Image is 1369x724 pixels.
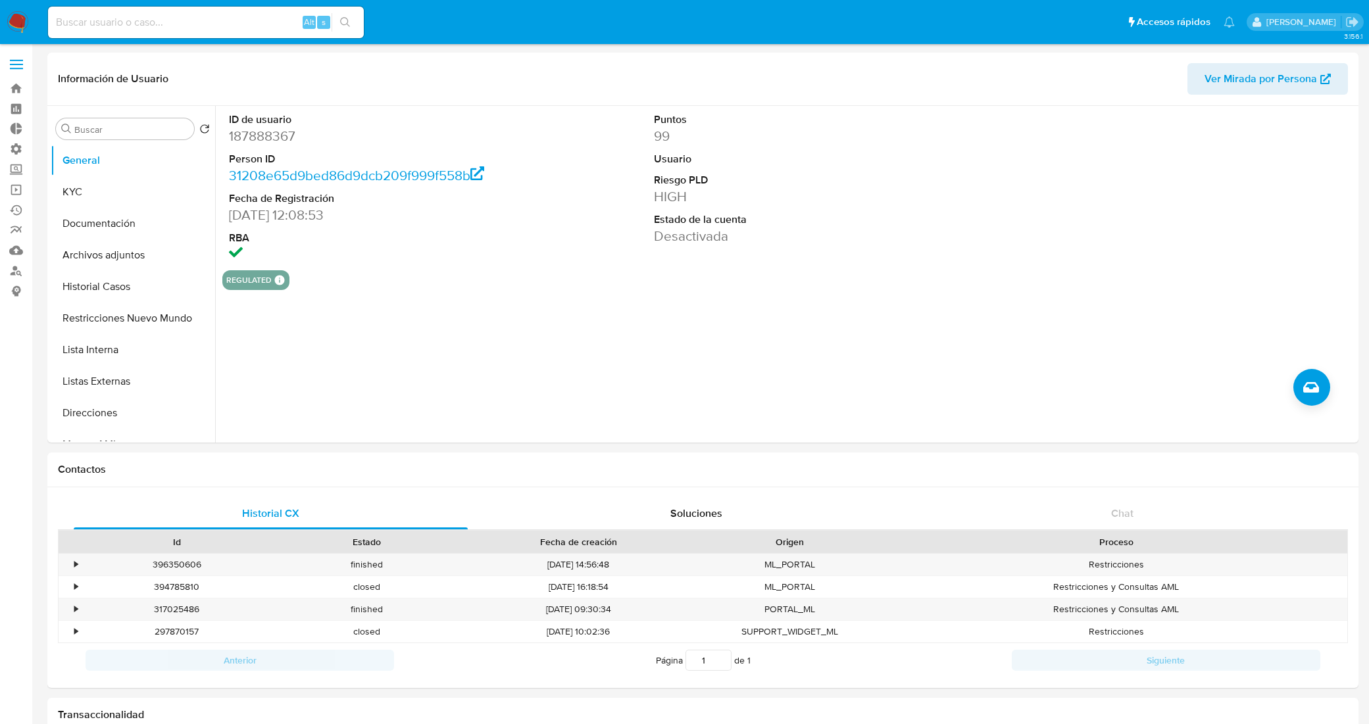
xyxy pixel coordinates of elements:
[304,16,314,28] span: Alt
[74,558,78,571] div: •
[272,554,462,575] div: finished
[654,173,924,187] dt: Riesgo PLD
[58,463,1348,476] h1: Contactos
[199,124,210,138] button: Volver al orden por defecto
[242,506,299,521] span: Historial CX
[656,650,751,671] span: Página de
[1137,15,1210,29] span: Accesos rápidos
[654,152,924,166] dt: Usuario
[1111,506,1133,521] span: Chat
[885,576,1347,598] div: Restricciones y Consultas AML
[82,554,272,575] div: 396350606
[670,506,722,521] span: Soluciones
[654,212,924,227] dt: Estado de la cuenta
[885,598,1347,620] div: Restricciones y Consultas AML
[894,535,1338,548] div: Proceso
[229,112,499,127] dt: ID de usuario
[654,227,924,245] dd: Desactivada
[229,127,499,145] dd: 187888367
[229,166,484,185] a: 31208e65d9bed86d9dcb209f999f558b
[74,581,78,593] div: •
[51,366,215,397] button: Listas Externas
[51,334,215,366] button: Lista Interna
[1224,16,1235,28] a: Notificaciones
[74,124,189,135] input: Buscar
[91,535,262,548] div: Id
[654,127,924,145] dd: 99
[82,576,272,598] div: 394785810
[74,603,78,615] div: •
[322,16,326,28] span: s
[695,554,885,575] div: ML_PORTAL
[695,576,885,598] div: ML_PORTAL
[272,598,462,620] div: finished
[51,397,215,429] button: Direcciones
[51,302,215,334] button: Restricciones Nuevo Mundo
[226,278,272,283] button: regulated
[462,598,695,620] div: [DATE] 09:30:34
[272,621,462,642] div: closed
[272,576,462,598] div: closed
[86,650,394,671] button: Anterior
[462,576,695,598] div: [DATE] 16:18:54
[229,152,499,166] dt: Person ID
[61,124,72,134] button: Buscar
[58,72,168,85] h1: Información de Usuario
[74,625,78,638] div: •
[704,535,876,548] div: Origen
[82,621,272,642] div: 297870157
[51,145,215,176] button: General
[51,239,215,271] button: Archivos adjuntos
[885,554,1347,575] div: Restricciones
[747,654,751,667] span: 1
[1012,650,1320,671] button: Siguiente
[229,231,499,245] dt: RBA
[51,429,215,460] button: Marcas AML
[48,14,364,31] input: Buscar usuario o caso...
[1266,16,1341,28] p: leandro.caroprese@mercadolibre.com
[1205,63,1317,95] span: Ver Mirada por Persona
[51,271,215,302] button: Historial Casos
[1187,63,1348,95] button: Ver Mirada por Persona
[229,206,499,224] dd: [DATE] 12:08:53
[51,208,215,239] button: Documentación
[51,176,215,208] button: KYC
[654,187,924,206] dd: HIGH
[58,708,1348,721] h1: Transaccionalidad
[462,621,695,642] div: [DATE] 10:02:36
[229,191,499,206] dt: Fecha de Registración
[1345,15,1359,29] a: Salir
[332,13,359,32] button: search-icon
[695,598,885,620] div: PORTAL_ML
[654,112,924,127] dt: Puntos
[471,535,685,548] div: Fecha de creación
[885,621,1347,642] div: Restricciones
[281,535,453,548] div: Estado
[82,598,272,620] div: 317025486
[695,621,885,642] div: SUPPORT_WIDGET_ML
[462,554,695,575] div: [DATE] 14:56:48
